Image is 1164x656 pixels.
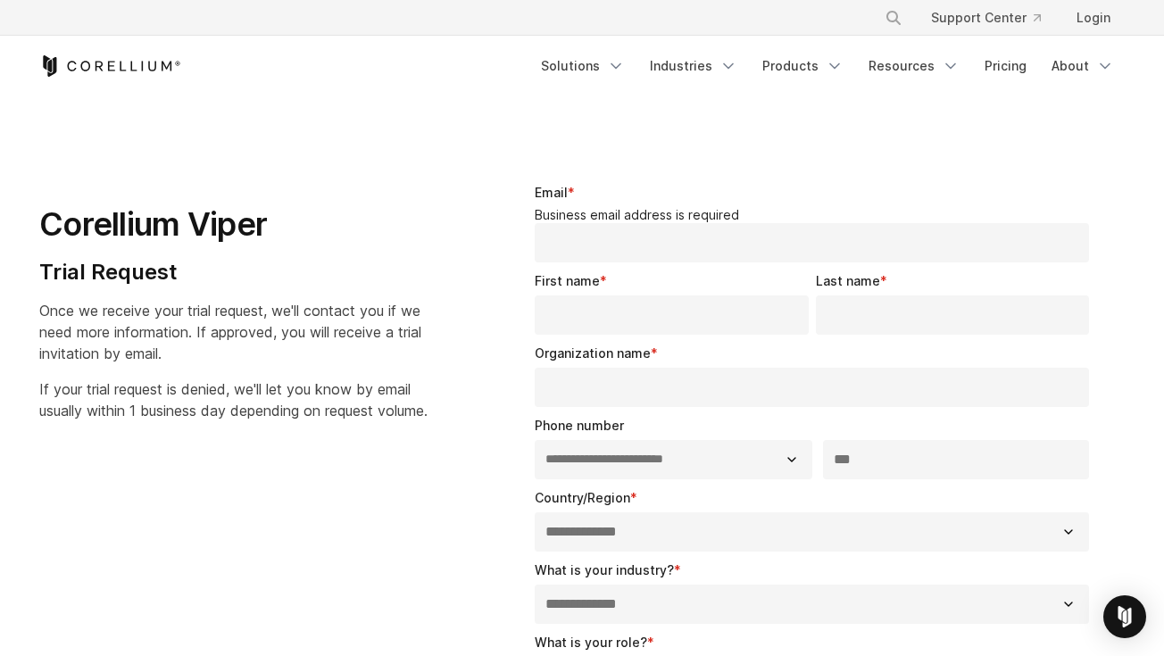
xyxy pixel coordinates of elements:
span: What is your role? [535,635,647,650]
a: About [1041,50,1125,82]
a: Solutions [530,50,636,82]
span: Once we receive your trial request, we'll contact you if we need more information. If approved, y... [39,302,421,362]
a: Industries [639,50,748,82]
legend: Business email address is required [535,207,1096,223]
span: Organization name [535,345,651,361]
button: Search [877,2,910,34]
a: Login [1062,2,1125,34]
a: Products [752,50,854,82]
h1: Corellium Viper [39,204,428,245]
a: Resources [858,50,970,82]
span: If your trial request is denied, we'll let you know by email usually within 1 business day depend... [39,380,428,419]
h4: Trial Request [39,259,428,286]
span: Email [535,185,568,200]
a: Support Center [917,2,1055,34]
div: Navigation Menu [863,2,1125,34]
span: Country/Region [535,490,630,505]
span: Last name [816,273,880,288]
a: Pricing [974,50,1037,82]
div: Navigation Menu [530,50,1125,82]
span: First name [535,273,600,288]
div: Open Intercom Messenger [1103,595,1146,638]
a: Corellium Home [39,55,181,77]
span: What is your industry? [535,562,674,577]
span: Phone number [535,418,624,433]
